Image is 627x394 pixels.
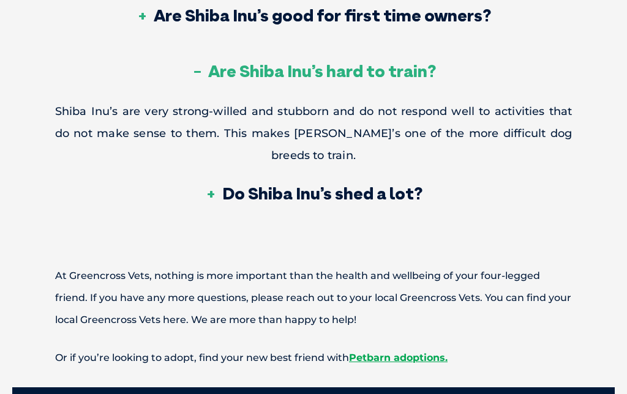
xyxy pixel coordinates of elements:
p: At Greencross Vets, nothing is more important than the health and wellbeing of your four-legged f... [12,266,615,332]
h3: Are Shiba Inu’s hard to train? [191,63,436,80]
h3: Do Shiba Inu’s shed a lot? [205,185,422,203]
a: Petbarn adoptions. [349,352,448,364]
h3: Are Shiba Inu’s good for first time owners? [137,7,491,24]
p: Shiba Inu’s are very strong-willed and stubborn and do not respond well to activities that do not... [55,101,573,167]
p: Or if you’re looking to adopt, find your new best friend with [12,348,615,370]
